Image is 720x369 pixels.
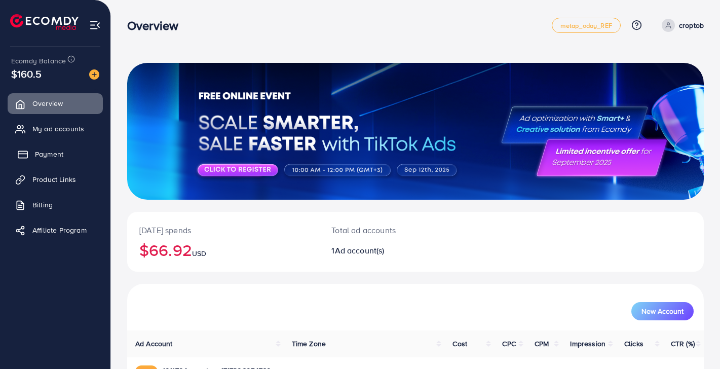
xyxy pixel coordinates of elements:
[502,339,515,349] span: CPC
[8,220,103,240] a: Affiliate Program
[535,339,549,349] span: CPM
[11,56,66,66] span: Ecomdy Balance
[139,240,307,260] h2: $66.92
[452,339,467,349] span: Cost
[32,225,87,235] span: Affiliate Program
[127,18,186,33] h3: Overview
[292,339,326,349] span: Time Zone
[677,323,712,361] iframe: Chat
[560,22,612,29] span: metap_oday_REF
[32,124,84,134] span: My ad accounts
[671,339,695,349] span: CTR (%)
[135,339,173,349] span: Ad Account
[331,246,451,255] h2: 1
[552,18,621,33] a: metap_oday_REF
[641,308,684,315] span: New Account
[8,169,103,190] a: Product Links
[624,339,643,349] span: Clicks
[32,200,53,210] span: Billing
[335,245,385,256] span: Ad account(s)
[192,248,206,259] span: USD
[679,19,704,31] p: croptob
[8,144,103,164] a: Payment
[32,98,63,108] span: Overview
[11,66,42,81] span: $160.5
[10,14,79,30] img: logo
[631,302,694,320] button: New Account
[570,339,605,349] span: Impression
[8,119,103,139] a: My ad accounts
[8,195,103,215] a: Billing
[8,93,103,114] a: Overview
[658,19,704,32] a: croptob
[35,149,63,159] span: Payment
[32,174,76,184] span: Product Links
[331,224,451,236] p: Total ad accounts
[139,224,307,236] p: [DATE] spends
[89,69,99,80] img: image
[89,19,101,31] img: menu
